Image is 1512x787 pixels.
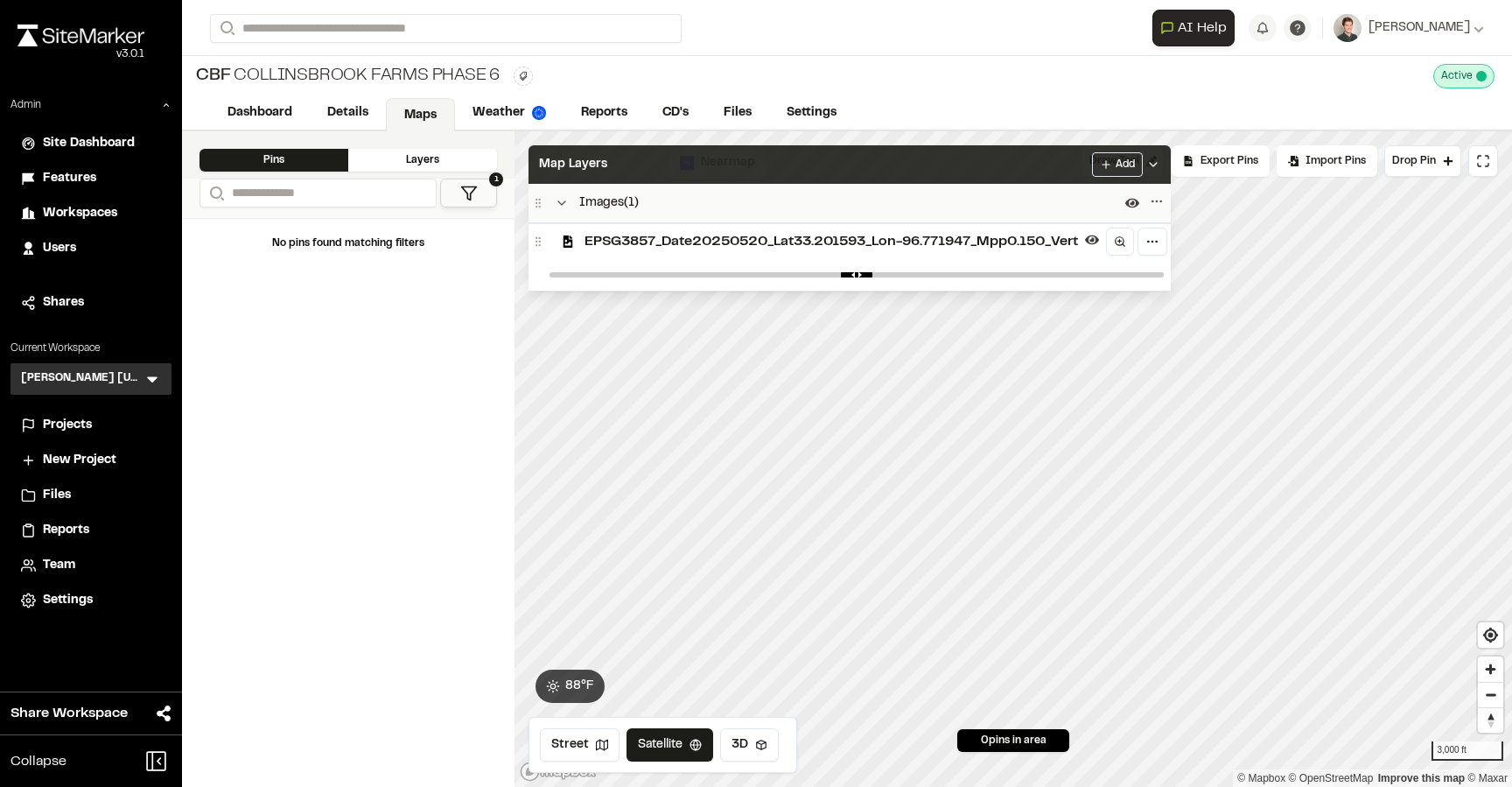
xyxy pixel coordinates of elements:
span: Active [1441,68,1473,84]
a: Site Dashboard [21,134,161,153]
div: 3,000 ft [1431,741,1503,761]
a: Reports [21,521,161,540]
span: This project is active and counting against your active project count. [1476,71,1487,81]
a: Team [21,556,161,575]
button: Add [1092,152,1143,177]
span: 1 [489,172,503,186]
button: Search [199,179,231,207]
span: Share Workspace [10,703,128,724]
span: Users [43,239,76,258]
span: No pins found matching filters [272,239,424,248]
button: Drop Pin [1384,145,1461,177]
span: Reports [43,521,89,540]
button: Find my location [1478,622,1503,648]
span: Features [43,169,96,188]
span: Map Layers [539,155,607,174]
span: Collapse [10,751,66,772]
span: Settings [43,591,93,610]
span: Site Dashboard [43,134,135,153]
a: Settings [21,591,161,610]
span: Add [1116,157,1135,172]
img: precipai.png [532,106,546,120]
button: 3D [720,728,779,762]
span: CBF [196,63,230,89]
a: Features [21,169,161,188]
span: 88 ° F [565,677,594,696]
a: Mapbox [1237,772,1285,784]
div: This project is active and counting against your active project count. [1433,64,1494,88]
button: Edit Tags [514,67,533,86]
div: Layers [348,149,497,172]
h3: [PERSON_NAME] [US_STATE] [21,370,143,388]
div: Oh geez...please don't... [17,46,144,62]
a: Users [21,239,161,258]
span: New Project [43,451,116,470]
span: Export Pins [1200,153,1258,169]
a: Files [21,486,161,505]
span: Drop Pin [1392,153,1436,169]
span: Files [43,486,71,505]
a: Maps [386,98,455,131]
div: No pins available to export [1172,145,1270,177]
div: Pins [199,149,348,172]
button: Search [210,14,241,43]
button: Open AI Assistant [1152,10,1235,46]
span: Projects [43,416,92,435]
a: New Project [21,451,161,470]
div: Import Pins into your project [1277,145,1377,177]
button: 1 [440,179,497,207]
a: Workspaces [21,204,161,223]
p: Admin [10,97,41,113]
img: User [1333,14,1361,42]
img: rebrand.png [17,25,144,46]
span: Workspaces [43,204,117,223]
a: Maxar [1467,772,1508,784]
p: Current Workspace [10,341,171,356]
a: Map feedback [1378,772,1465,784]
button: Street [540,728,619,762]
a: Settings [769,96,854,130]
a: Mapbox logo [520,762,597,782]
button: Zoom in [1478,657,1503,682]
canvas: Map [514,131,1512,787]
div: Open AI Assistant [1152,10,1242,46]
div: Collinsbrook Farms Phase 6 [196,63,500,89]
span: Images ( 1 ) [579,193,639,213]
button: 88°F [535,670,605,703]
button: Hide layer [1081,229,1102,250]
a: Details [310,96,386,130]
span: Reset bearing to north [1478,708,1503,733]
a: CD's [645,96,706,130]
span: Import Pins [1305,153,1366,169]
span: Shares [43,293,84,313]
span: Team [43,556,75,575]
button: Reset bearing to north [1478,707,1503,733]
button: Satellite [626,728,713,762]
a: Dashboard [210,96,310,130]
a: Files [706,96,769,130]
span: 0 pins in area [981,733,1046,748]
button: [PERSON_NAME] [1333,14,1484,42]
span: EPSG3857_Date20250520_Lat33.201593_Lon-96.771947_Mpp0.150_Vert [584,231,1078,252]
a: Projects [21,416,161,435]
a: Reports [563,96,645,130]
span: [PERSON_NAME] [1368,18,1470,38]
button: Zoom out [1478,682,1503,707]
span: AI Help [1178,18,1227,39]
a: Weather [455,96,563,130]
a: Shares [21,293,161,313]
a: OpenStreetMap [1289,772,1374,784]
a: Zoom to layer [1106,228,1134,256]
